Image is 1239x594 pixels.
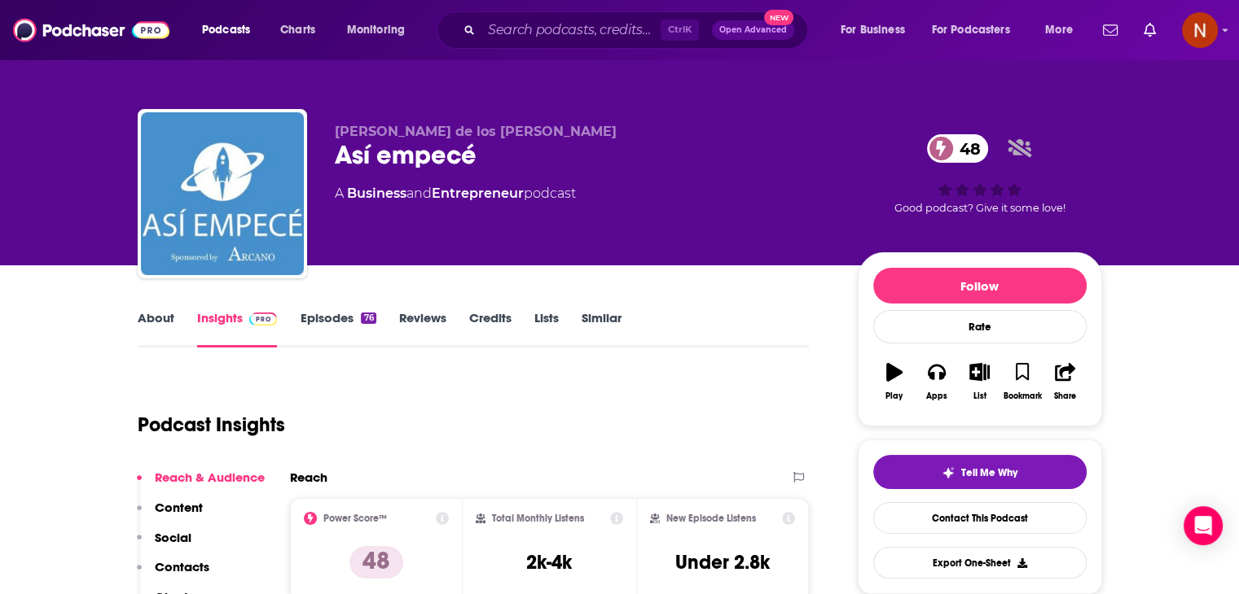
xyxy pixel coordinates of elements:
[873,547,1087,579] button: Export One-Sheet
[926,391,947,401] div: Apps
[582,310,622,347] a: Similar
[873,455,1087,489] button: tell me why sparkleTell Me Why
[452,11,824,49] div: Search podcasts, credits, & more...
[1043,352,1086,411] button: Share
[873,352,916,411] button: Play
[270,17,325,43] a: Charts
[1001,352,1043,411] button: Bookmark
[202,19,250,41] span: Podcasts
[927,134,989,163] a: 48
[432,186,524,201] a: Entrepreneur
[1054,391,1076,401] div: Share
[137,559,209,589] button: Contacts
[764,10,793,25] span: New
[873,502,1087,534] a: Contact This Podcast
[841,19,905,41] span: For Business
[335,184,576,203] div: A podcast
[942,466,955,479] img: tell me why sparkle
[481,17,661,43] input: Search podcasts, credits, & more...
[1182,12,1218,48] button: Show profile menu
[137,530,191,560] button: Social
[335,124,617,139] span: [PERSON_NAME] de los [PERSON_NAME]
[873,268,1087,304] button: Follow
[534,310,559,347] a: Lists
[138,310,174,347] a: About
[469,310,512,347] a: Credits
[137,470,265,500] button: Reach & Audience
[829,17,925,43] button: open menu
[973,391,986,401] div: List
[1003,391,1041,401] div: Bookmark
[961,466,1017,479] span: Tell Me Why
[1096,16,1124,44] a: Show notifications dropdown
[885,391,903,401] div: Play
[921,17,1034,43] button: open menu
[349,546,403,579] p: 48
[290,470,327,485] h2: Reach
[336,17,426,43] button: open menu
[675,550,770,574] h3: Under 2.8k
[347,19,405,41] span: Monitoring
[943,134,989,163] span: 48
[916,352,958,411] button: Apps
[719,26,787,34] span: Open Advanced
[932,19,1010,41] span: For Podcasters
[347,186,406,201] a: Business
[155,559,209,574] p: Contacts
[894,202,1065,214] span: Good podcast? Give it some love!
[249,312,278,325] img: Podchaser Pro
[300,310,376,347] a: Episodes76
[858,124,1102,225] div: 48Good podcast? Give it some love!
[13,15,169,46] img: Podchaser - Follow, Share and Rate Podcasts
[492,513,584,524] h2: Total Monthly Listens
[1034,17,1093,43] button: open menu
[526,550,572,574] h3: 2k-4k
[873,310,1087,343] div: Rate
[137,500,203,530] button: Content
[361,312,376,324] div: 76
[399,310,446,347] a: Reviews
[1137,16,1162,44] a: Show notifications dropdown
[661,20,699,41] span: Ctrl K
[406,186,432,201] span: and
[712,20,794,40] button: Open AdvancedNew
[155,500,203,515] p: Content
[155,470,265,485] p: Reach & Audience
[191,17,271,43] button: open menu
[323,513,387,524] h2: Power Score™
[138,413,285,437] h1: Podcast Insights
[1045,19,1073,41] span: More
[666,513,756,524] h2: New Episode Listens
[1182,12,1218,48] img: User Profile
[1182,12,1218,48] span: Logged in as AdelNBM
[141,112,304,275] img: Así empecé
[155,530,191,545] p: Social
[958,352,1000,411] button: List
[197,310,278,347] a: InsightsPodchaser Pro
[280,19,315,41] span: Charts
[1184,506,1223,545] div: Open Intercom Messenger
